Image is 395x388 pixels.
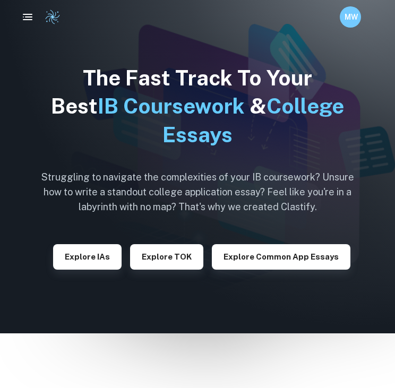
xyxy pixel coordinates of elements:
[130,244,203,270] button: Explore TOK
[38,9,61,25] a: Clastify logo
[45,9,61,25] img: Clastify logo
[53,244,122,270] button: Explore IAs
[345,11,357,23] h6: MW
[162,93,344,146] span: College Essays
[212,251,350,261] a: Explore Common App essays
[98,93,245,118] span: IB Coursework
[53,251,122,261] a: Explore IAs
[33,64,362,149] h1: The Fast Track To Your Best &
[340,6,361,28] button: MW
[212,244,350,270] button: Explore Common App essays
[130,251,203,261] a: Explore TOK
[33,170,362,214] h6: Struggling to navigate the complexities of your IB coursework? Unsure how to write a standout col...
